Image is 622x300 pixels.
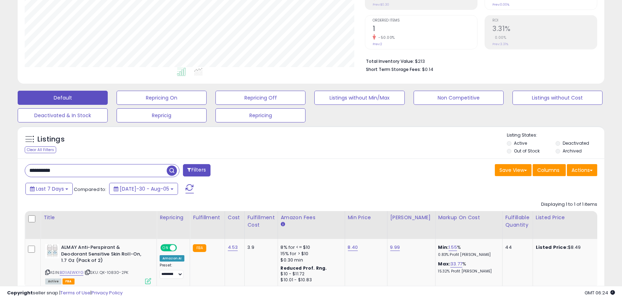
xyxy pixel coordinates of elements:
small: Prev: 2 [373,42,382,46]
small: 0.00% [492,35,507,40]
h2: 1 [373,25,477,34]
div: 3.9 [248,244,272,251]
div: 8% for <= $10 [281,244,339,251]
a: B01IAEWKYG [60,270,83,276]
p: Listing States: [507,132,604,139]
div: 15% for > $10 [281,251,339,257]
small: Prev: $0.30 [373,2,389,7]
div: Listed Price [536,214,597,221]
span: ROI [492,19,597,23]
small: Amazon Fees. [281,221,285,228]
b: Max: [438,260,451,267]
button: Deactivated & In Stock [18,108,108,122]
div: 44 [505,244,527,251]
a: 33.77 [450,260,462,268]
div: Markup on Cost [438,214,499,221]
a: Privacy Policy [91,289,123,296]
div: Preset: [160,263,184,279]
button: Actions [567,164,597,176]
b: ALMAY Anti-Perspirant & Deodorant Sensitive Skin Roll-On, 1.7 Oz (Pack of 2) [61,244,147,266]
div: seller snap | | [7,290,123,296]
div: $8.49 [536,244,594,251]
div: Min Price [348,214,384,221]
button: Listings without Min/Max [314,91,404,105]
span: Compared to: [74,186,106,193]
div: $10 - $11.72 [281,271,339,277]
a: Terms of Use [60,289,90,296]
a: 1.55 [449,244,457,251]
span: Ordered Items [373,19,477,23]
div: Fulfillable Quantity [505,214,530,229]
small: Prev: 0.00% [492,2,509,7]
div: Title [43,214,154,221]
button: Filters [183,164,211,176]
b: Total Inventory Value: [366,58,414,64]
h5: Listings [37,134,65,144]
th: The percentage added to the cost of goods (COGS) that forms the calculator for Min & Max prices. [435,211,502,239]
button: Repricing On [117,91,207,105]
img: 41-9tHkkpkL._SL40_.jpg [45,244,59,258]
button: Repricig [117,108,207,122]
div: Amazon AI [160,255,184,262]
span: $0.14 [422,66,433,73]
span: OFF [176,245,187,251]
span: | SKU: QK-10830-2PK [84,270,128,275]
a: 8.40 [348,244,358,251]
button: Non Competitive [414,91,504,105]
a: 9.99 [390,244,400,251]
div: ASIN: [45,244,151,283]
label: Deactivated [563,140,589,146]
span: 2025-08-13 06:24 GMT [585,289,615,296]
span: Last 7 Days [36,185,64,192]
div: % [438,261,497,274]
label: Archived [563,148,582,154]
b: Listed Price: [536,244,568,251]
span: All listings currently available for purchase on Amazon [45,278,61,284]
div: Amazon Fees [281,214,342,221]
div: $0.30 min [281,257,339,263]
span: ON [161,245,170,251]
small: FBA [193,244,206,252]
div: [PERSON_NAME] [390,214,432,221]
p: 0.83% Profit [PERSON_NAME] [438,252,497,257]
span: Columns [537,167,559,174]
button: Default [18,91,108,105]
button: Listings without Cost [513,91,603,105]
small: Prev: 3.31% [492,42,508,46]
span: [DATE]-30 - Aug-05 [120,185,169,192]
p: 15.32% Profit [PERSON_NAME] [438,269,497,274]
b: Min: [438,244,449,251]
b: Reduced Prof. Rng. [281,265,327,271]
b: Short Term Storage Fees: [366,66,421,72]
span: FBA [63,278,75,284]
button: [DATE]-30 - Aug-05 [109,183,178,195]
button: Repricing Off [215,91,306,105]
div: Clear All Filters [25,146,56,153]
button: Repricing [215,108,306,122]
label: Out of Stock [514,148,540,154]
div: % [438,244,497,257]
strong: Copyright [7,289,33,296]
small: -50.00% [376,35,395,40]
button: Save View [495,164,532,176]
h2: 3.31% [492,25,597,34]
div: Repricing [160,214,187,221]
div: Displaying 1 to 1 of 1 items [541,201,597,208]
li: $213 [366,56,592,65]
button: Last 7 Days [25,183,73,195]
label: Active [514,140,527,146]
div: Fulfillment [193,214,221,221]
div: Fulfillment Cost [248,214,275,229]
a: 4.53 [228,244,238,251]
div: $10.01 - $10.83 [281,277,339,283]
button: Columns [533,164,566,176]
div: Cost [228,214,242,221]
